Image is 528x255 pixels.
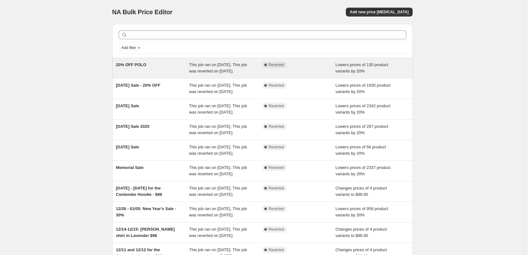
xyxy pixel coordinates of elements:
span: Reverted [269,165,284,170]
span: This job ran on [DATE]. This job was reverted on [DATE]. [189,206,247,217]
span: This job ran on [DATE]. This job was reverted on [DATE]. [189,124,247,135]
span: 12/26 - 01/05: New Year's Sale - 30% [116,206,176,217]
span: This job ran on [DATE]. This job was reverted on [DATE]. [189,103,247,115]
button: Add filter [119,44,144,52]
span: This job ran on [DATE]. This job was reverted on [DATE]. [189,62,247,73]
span: Reverted [269,145,284,150]
span: 20% OFF POLO [116,62,146,67]
span: Lowers prices of 958 product variants by 30% [335,206,388,217]
span: Lowers prices of 130 product variants by 20% [335,62,388,73]
span: Reverted [269,227,284,232]
span: Reverted [269,206,284,211]
span: Reverted [269,62,284,67]
span: This job ran on [DATE]. This job was reverted on [DATE]. [189,165,247,176]
span: [DATE] Sale 2025 [116,124,150,129]
span: Changes prices of 4 product variants to $98.00 [335,227,387,238]
span: Reverted [269,83,284,88]
span: This job ran on [DATE]. This job was reverted on [DATE]. [189,227,247,238]
span: Lowers prices of 287 product variants by 20% [335,124,388,135]
span: Reverted [269,247,284,252]
span: Changes prices of 4 product variants to $98.00 [335,186,387,197]
span: This job ran on [DATE]. This job was reverted on [DATE]. [189,186,247,197]
span: Add filter [121,45,136,50]
span: [DATE] Sale [116,103,139,108]
span: [DATE] - [DATE] for the Contender Hoodie - $98 [116,186,162,197]
span: Lowers prices of 2342 product variants by 20% [335,103,390,115]
span: Reverted [269,103,284,109]
span: Lowers prices of 2337 product variants by 20% [335,165,390,176]
span: This job ran on [DATE]. This job was reverted on [DATE]. [189,145,247,156]
span: 12/14-12/15: [PERSON_NAME] shirt in Lavender $98 [116,227,175,238]
button: Add new price [MEDICAL_DATA] [346,8,412,16]
span: This job ran on [DATE]. This job was reverted on [DATE]. [189,83,247,94]
span: NA Bulk Price Editor [112,9,173,16]
span: [DATE] Sale - 20% OFF [116,83,161,88]
span: [DATE] Sale [116,145,139,149]
span: Reverted [269,186,284,191]
span: Memorial Sale [116,165,144,170]
span: Lowers prices of 56 product variants by 20% [335,145,386,156]
span: Reverted [269,124,284,129]
span: Add new price [MEDICAL_DATA] [350,9,408,15]
span: Lowers prices of 1930 product variants by 20% [335,83,390,94]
